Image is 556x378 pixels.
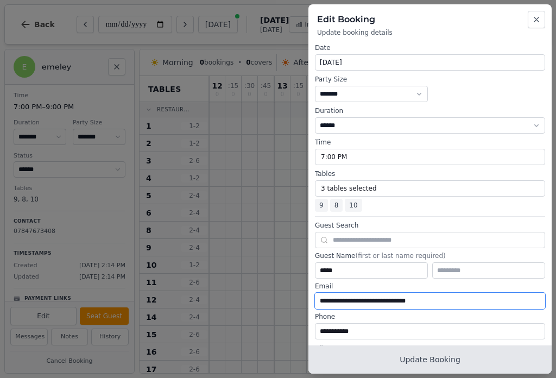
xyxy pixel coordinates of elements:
[315,251,545,260] label: Guest Name
[315,312,545,321] label: Phone
[315,106,545,115] label: Duration
[330,199,343,212] span: 8
[317,13,543,26] h2: Edit Booking
[355,252,445,260] span: (first or last name required)
[315,149,545,165] button: 7:00 PM
[345,199,362,212] span: 10
[315,43,545,52] label: Date
[315,344,545,352] label: Allergens
[315,180,545,197] button: 3 tables selected
[317,28,543,37] p: Update booking details
[315,199,328,212] span: 9
[308,345,552,374] button: Update Booking
[315,221,545,230] label: Guest Search
[315,138,545,147] label: Time
[315,75,428,84] label: Party Size
[315,169,545,178] label: Tables
[315,282,545,291] label: Email
[315,54,545,71] button: [DATE]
